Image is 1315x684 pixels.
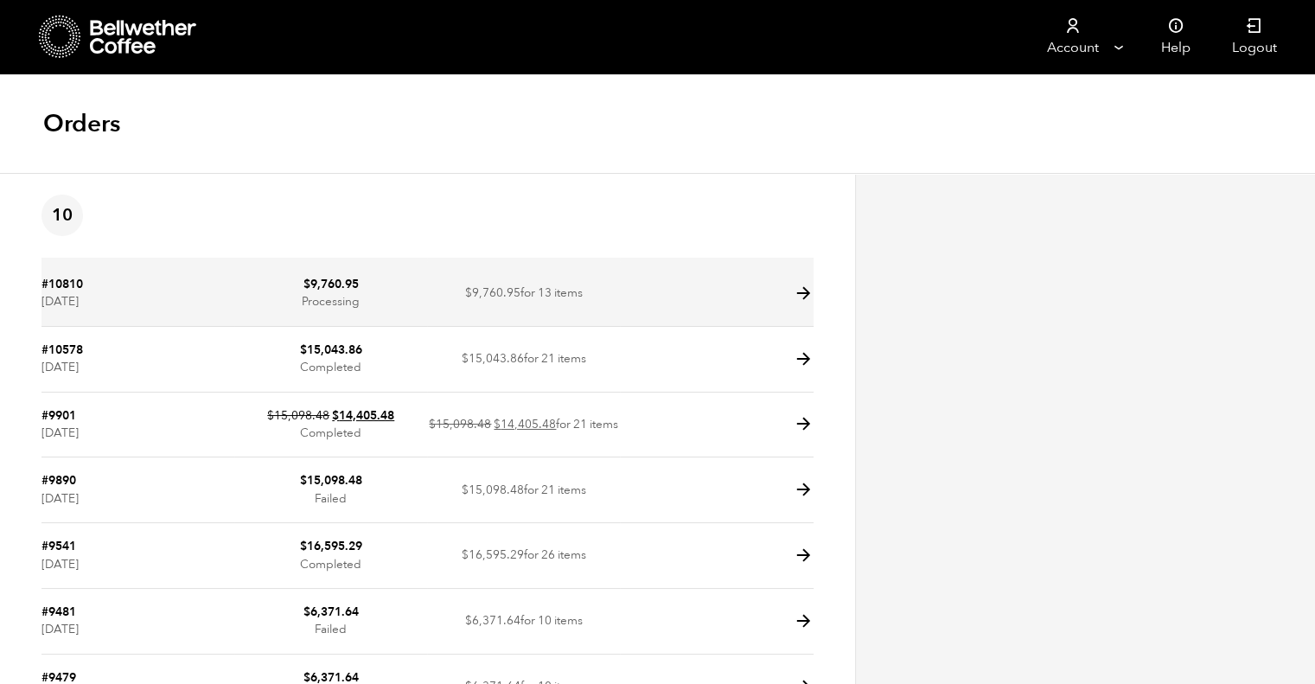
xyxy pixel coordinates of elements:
td: for 10 items [427,589,620,655]
span: 16,595.29 [462,547,524,563]
bdi: 16,595.29 [300,538,362,554]
a: #9481 [41,604,76,620]
bdi: 6,371.64 [303,604,359,620]
span: $ [462,547,469,563]
span: $ [300,472,307,489]
span: $ [494,416,501,432]
td: for 21 items [427,393,620,458]
span: $ [300,342,307,358]
span: 10 [41,195,83,236]
time: [DATE] [41,359,79,375]
td: Processing [234,261,427,327]
a: #9541 [41,538,76,554]
span: 15,098.48 [462,482,524,498]
span: $ [465,612,472,629]
bdi: 14,405.48 [332,407,394,424]
span: 9,760.95 [465,284,520,301]
span: 15,043.86 [462,350,524,367]
bdi: 15,098.48 [300,472,362,489]
span: $ [462,482,469,498]
td: for 26 items [427,523,620,589]
bdi: 15,043.86 [300,342,362,358]
span: $ [303,276,310,292]
span: $ [332,407,339,424]
del: $15,098.48 [267,407,329,424]
td: Failed [234,457,427,523]
span: $ [303,604,310,620]
td: Completed [234,327,427,393]
td: for 21 items [427,327,620,393]
span: 14,405.48 [494,416,556,432]
del: $15,098.48 [429,416,491,432]
time: [DATE] [41,293,79,310]
bdi: 9,760.95 [303,276,359,292]
a: #9890 [41,472,76,489]
span: $ [300,538,307,554]
td: for 13 items [427,261,620,327]
time: [DATE] [41,425,79,441]
a: #9901 [41,407,76,424]
a: #10810 [41,276,83,292]
a: #10578 [41,342,83,358]
td: Completed [234,523,427,589]
td: for 21 items [427,457,620,523]
time: [DATE] [41,621,79,637]
span: $ [465,284,472,301]
time: [DATE] [41,490,79,507]
h1: Orders [43,108,120,139]
time: [DATE] [41,556,79,572]
span: $ [462,350,469,367]
td: Completed [234,393,427,458]
td: Failed [234,589,427,655]
span: 6,371.64 [465,612,520,629]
